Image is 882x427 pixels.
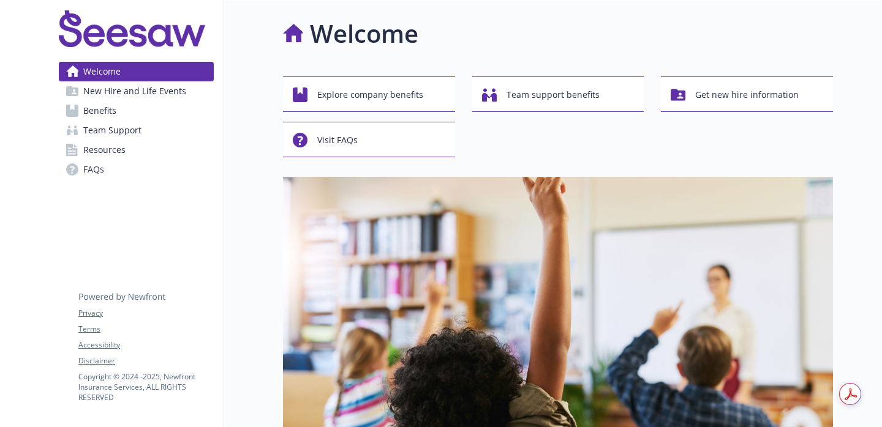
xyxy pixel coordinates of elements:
button: Team support benefits [472,76,644,112]
a: FAQs [59,160,214,179]
button: Get new hire information [661,76,833,112]
button: Explore company benefits [283,76,455,112]
span: Team support benefits [507,83,600,106]
span: Get new hire information [695,83,799,106]
p: Copyright © 2024 - 2025 , Newfront Insurance Services, ALL RIGHTS RESERVED [78,371,213,403]
button: Visit FAQs [283,122,455,157]
a: Accessibility [78,340,213,351]
h1: Welcome [310,15,418,52]
a: Resources [59,140,214,160]
span: Welcome [83,62,121,81]
span: Explore company benefits [317,83,423,106]
span: New Hire and Life Events [83,81,186,101]
span: FAQs [83,160,104,179]
a: Terms [78,324,213,335]
span: Visit FAQs [317,128,358,152]
a: Benefits [59,101,214,121]
a: New Hire and Life Events [59,81,214,101]
a: Team Support [59,121,214,140]
a: Disclaimer [78,355,213,366]
span: Team Support [83,121,141,140]
a: Welcome [59,62,214,81]
a: Privacy [78,308,213,319]
span: Benefits [83,101,116,121]
span: Resources [83,140,126,160]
